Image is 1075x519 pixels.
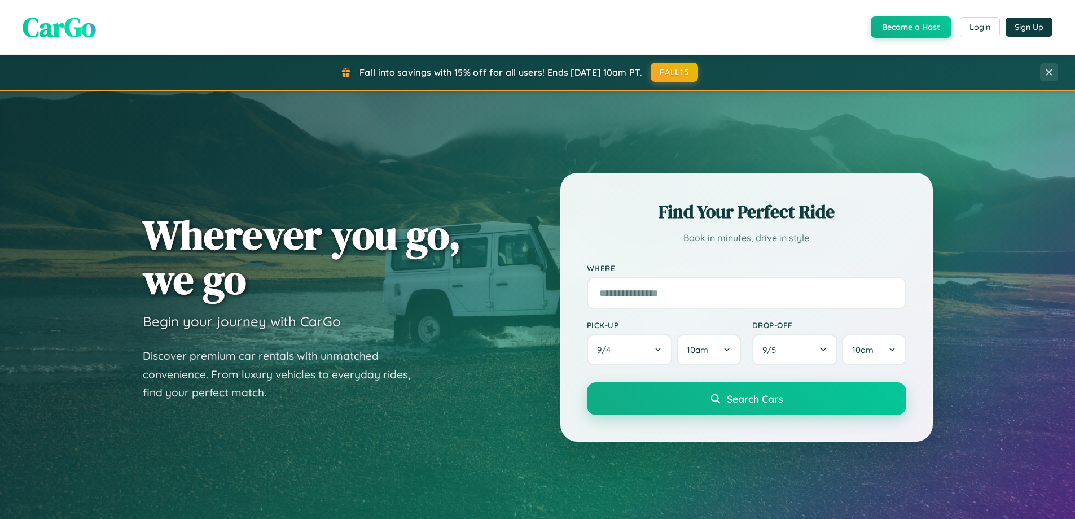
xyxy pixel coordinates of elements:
[852,344,874,355] span: 10am
[587,263,906,273] label: Where
[143,313,341,330] h3: Begin your journey with CarGo
[677,334,740,365] button: 10am
[871,16,951,38] button: Become a Host
[587,199,906,224] h2: Find Your Perfect Ride
[687,344,708,355] span: 10am
[143,212,461,302] h1: Wherever you go, we go
[651,63,698,82] button: FALL15
[842,334,906,365] button: 10am
[587,382,906,415] button: Search Cars
[762,344,782,355] span: 9 / 5
[587,334,673,365] button: 9/4
[23,8,96,46] span: CarGo
[727,392,783,405] span: Search Cars
[359,67,642,78] span: Fall into savings with 15% off for all users! Ends [DATE] 10am PT.
[587,320,741,330] label: Pick-up
[597,344,616,355] span: 9 / 4
[960,17,1000,37] button: Login
[587,230,906,246] p: Book in minutes, drive in style
[752,320,906,330] label: Drop-off
[1006,18,1052,37] button: Sign Up
[143,347,425,402] p: Discover premium car rentals with unmatched convenience. From luxury vehicles to everyday rides, ...
[752,334,838,365] button: 9/5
